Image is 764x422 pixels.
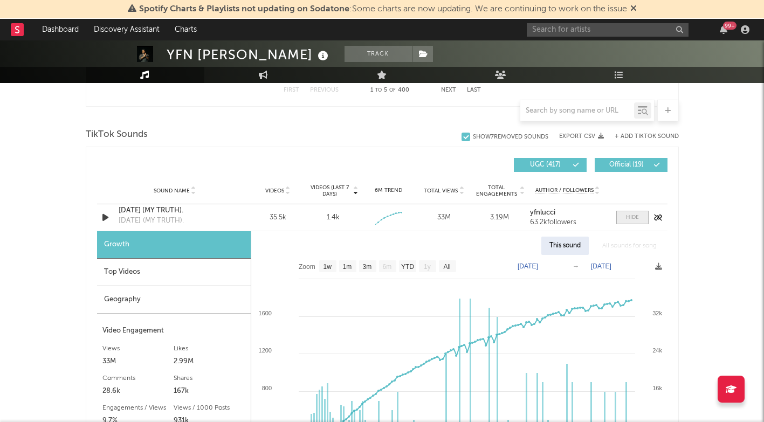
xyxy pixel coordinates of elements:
[174,355,245,368] div: 2.99M
[424,188,458,194] span: Total Views
[591,262,611,270] text: [DATE]
[174,385,245,398] div: 167k
[253,212,303,223] div: 35.5k
[97,231,251,259] div: Growth
[541,237,589,255] div: This sound
[527,23,689,37] input: Search for artists
[284,87,299,93] button: First
[604,134,679,140] button: + Add TikTok Sound
[363,186,414,195] div: 6M Trend
[720,25,727,34] button: 99+
[174,342,245,355] div: Likes
[174,402,245,414] div: Views / 1000 Posts
[102,402,174,414] div: Engagements / Views
[86,128,148,141] span: TikTok Sounds
[530,209,605,217] a: yfnlucci
[258,310,271,316] text: 1600
[310,87,339,93] button: Previous
[154,188,190,194] span: Sound Name
[594,237,665,255] div: All sounds for song
[602,162,651,168] span: Official ( 19 )
[474,212,525,223] div: 3.19M
[521,162,570,168] span: UGC ( 417 )
[424,263,431,271] text: 1y
[97,259,251,286] div: Top Videos
[35,19,86,40] a: Dashboard
[615,134,679,140] button: + Add TikTok Sound
[261,385,271,391] text: 800
[102,342,174,355] div: Views
[473,134,548,141] div: Show 7 Removed Sounds
[375,88,382,93] span: to
[518,262,538,270] text: [DATE]
[167,19,204,40] a: Charts
[652,310,662,316] text: 32k
[174,372,245,385] div: Shares
[443,263,450,271] text: All
[102,355,174,368] div: 33M
[102,385,174,398] div: 28.6k
[258,347,271,354] text: 1200
[530,209,555,216] strong: yfnlucci
[441,87,456,93] button: Next
[382,263,391,271] text: 6m
[167,46,331,64] div: YFN [PERSON_NAME]
[86,19,167,40] a: Discovery Assistant
[265,188,284,194] span: Videos
[308,184,352,197] span: Videos (last 7 days)
[327,212,340,223] div: 1.4k
[139,5,349,13] span: Spotify Charts & Playlists not updating on Sodatone
[102,324,245,337] div: Video Engagement
[723,22,737,30] div: 99 +
[419,212,469,223] div: 33M
[530,219,605,226] div: 63.2k followers
[362,263,371,271] text: 3m
[630,5,637,13] span: Dismiss
[342,263,352,271] text: 1m
[97,286,251,314] div: Geography
[299,263,315,271] text: Zoom
[559,133,604,140] button: Export CSV
[595,158,667,172] button: Official(19)
[345,46,412,62] button: Track
[520,107,634,115] input: Search by song name or URL
[514,158,587,172] button: UGC(417)
[119,205,231,216] a: [DATE] (MY TRUTH).
[119,216,184,226] div: [DATE] (MY TRUTH).
[467,87,481,93] button: Last
[139,5,627,13] span: : Some charts are now updating. We are continuing to work on the issue
[573,262,579,270] text: →
[389,88,396,93] span: of
[535,187,594,194] span: Author / Followers
[474,184,518,197] span: Total Engagements
[360,84,419,97] div: 1 5 400
[102,372,174,385] div: Comments
[323,263,332,271] text: 1w
[652,385,662,391] text: 16k
[401,263,414,271] text: YTD
[652,347,662,354] text: 24k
